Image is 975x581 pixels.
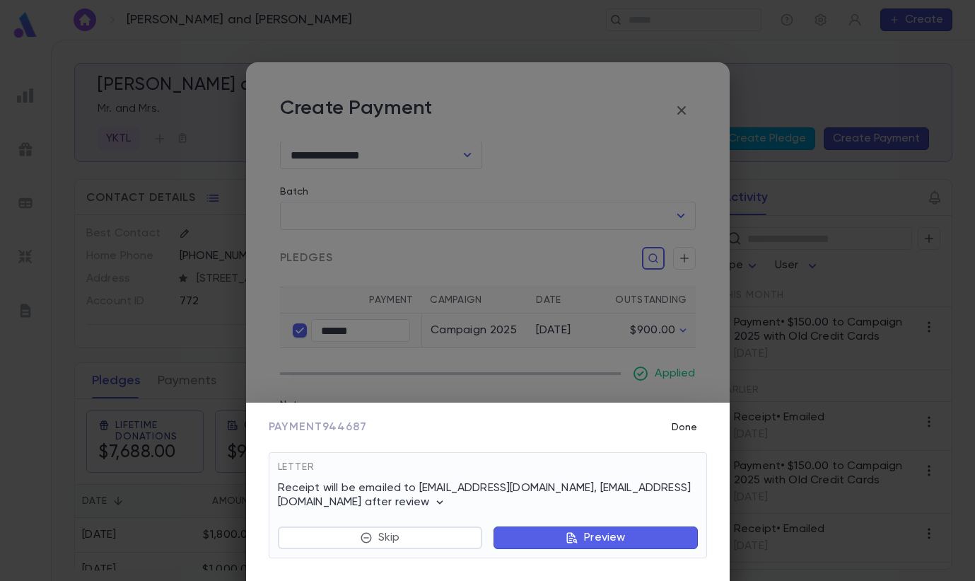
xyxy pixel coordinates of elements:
[278,481,698,510] p: Receipt will be emailed to [EMAIL_ADDRESS][DOMAIN_NAME], [EMAIL_ADDRESS][DOMAIN_NAME] after review
[494,527,697,549] button: Preview
[278,461,698,481] div: Letter
[269,420,368,435] span: Payment 944687
[662,414,707,441] button: Done
[584,531,625,545] p: Preview
[278,527,483,549] button: Skip
[378,531,400,545] p: Skip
